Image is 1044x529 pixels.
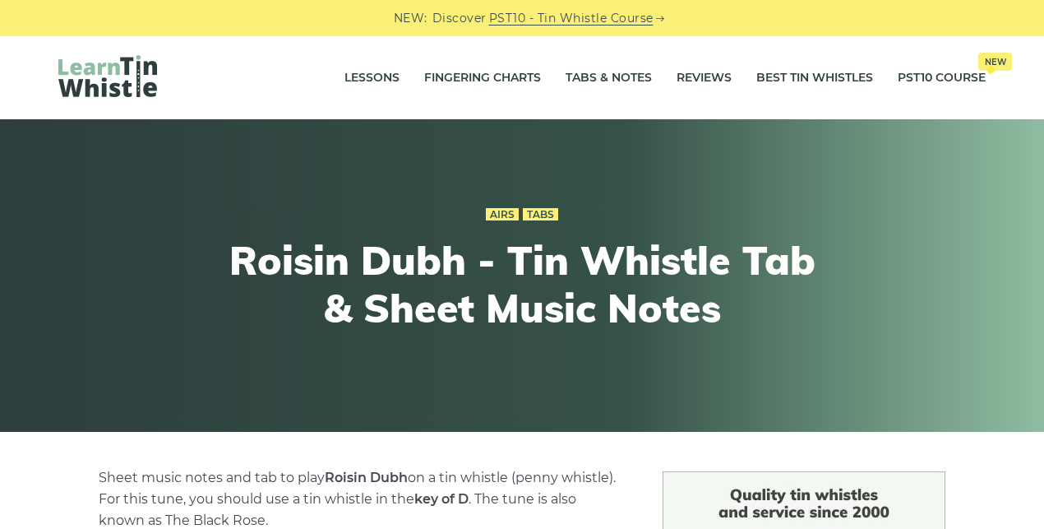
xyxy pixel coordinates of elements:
a: PST10 CourseNew [898,58,986,99]
strong: key of D [414,491,469,507]
a: Tabs & Notes [566,58,652,99]
a: Tabs [523,208,558,221]
a: Reviews [677,58,732,99]
a: Lessons [344,58,400,99]
span: New [978,53,1012,71]
img: LearnTinWhistle.com [58,55,157,97]
a: Fingering Charts [424,58,541,99]
h1: Roisin Dubh - Tin Whistle Tab & Sheet Music Notes [219,237,825,332]
a: Airs [486,208,519,221]
a: Best Tin Whistles [756,58,873,99]
strong: Roisin Dubh [325,470,408,485]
